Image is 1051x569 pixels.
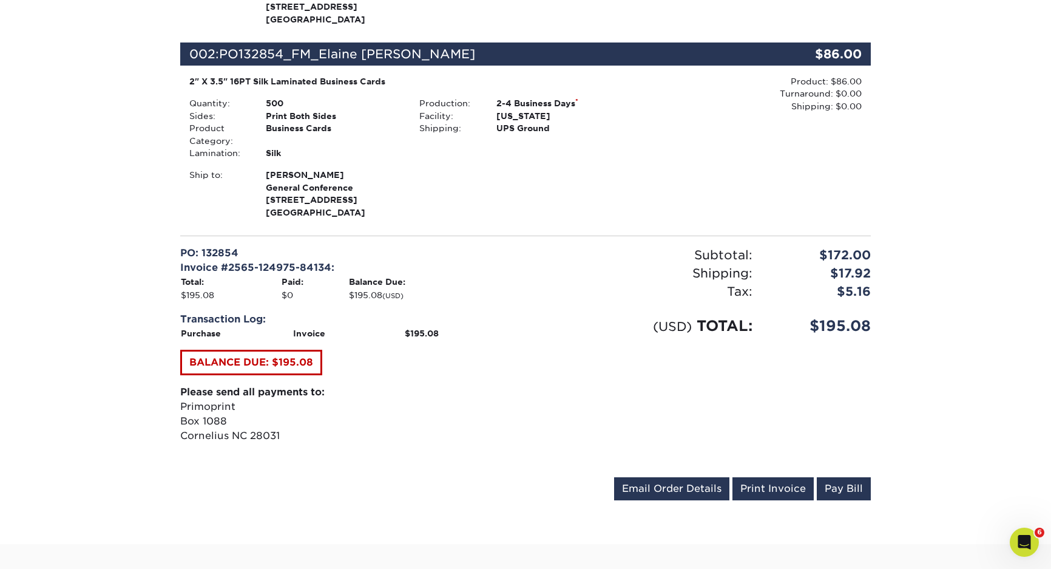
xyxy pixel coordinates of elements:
[266,169,401,181] span: [PERSON_NAME]
[180,122,257,147] div: Product Category:
[180,275,281,288] th: Total:
[266,1,401,13] span: [STREET_ADDRESS]
[189,75,632,87] div: 2" X 3.5" 16PT Silk Laminated Business Cards
[180,110,257,122] div: Sides:
[762,315,880,337] div: $195.08
[410,122,487,134] div: Shipping:
[525,282,762,301] div: Tax:
[180,288,281,302] td: $195.08
[817,477,871,500] a: Pay Bill
[180,312,516,327] div: Transaction Log:
[410,97,487,109] div: Production:
[525,246,762,264] div: Subtotal:
[348,288,516,302] td: $195.08
[641,75,862,112] div: Product: $86.00 Turnaround: $0.00 Shipping: $0.00
[762,264,880,282] div: $17.92
[293,329,325,338] strong: Invoice
[180,246,516,261] div: PO: 132854
[266,169,401,217] strong: [GEOGRAPHIC_DATA]
[281,288,348,302] td: $0
[732,477,814,500] a: Print Invoice
[266,182,401,194] span: General Conference
[180,147,257,159] div: Lamination:
[348,275,516,288] th: Balance Due:
[525,264,762,282] div: Shipping:
[180,385,516,443] p: Primoprint Box 1088 Cornelius NC 28031
[180,261,516,275] div: Invoice #2565-124975-84134:
[762,282,880,301] div: $5.16
[180,350,322,375] a: BALANCE DUE: $195.08
[697,317,752,335] span: TOTAL:
[181,329,221,338] strong: Purchase
[405,329,439,338] strong: $195.08
[281,275,348,288] th: Paid:
[382,292,404,300] small: (USD)
[487,122,641,134] div: UPS Ground
[257,147,410,159] div: Silk
[257,122,410,147] div: Business Cards
[219,47,475,61] span: PO132854_FM_Elaine [PERSON_NAME]
[1010,528,1039,557] iframe: Intercom live chat
[257,110,410,122] div: Print Both Sides
[487,110,641,122] div: [US_STATE]
[257,97,410,109] div: 500
[180,169,257,219] div: Ship to:
[762,246,880,264] div: $172.00
[410,110,487,122] div: Facility:
[180,97,257,109] div: Quantity:
[266,194,401,206] span: [STREET_ADDRESS]
[614,477,729,500] a: Email Order Details
[755,43,871,66] div: $86.00
[653,319,692,334] small: (USD)
[487,97,641,109] div: 2-4 Business Days
[180,43,755,66] div: 002:
[1035,528,1044,537] span: 6
[180,386,325,398] strong: Please send all payments to:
